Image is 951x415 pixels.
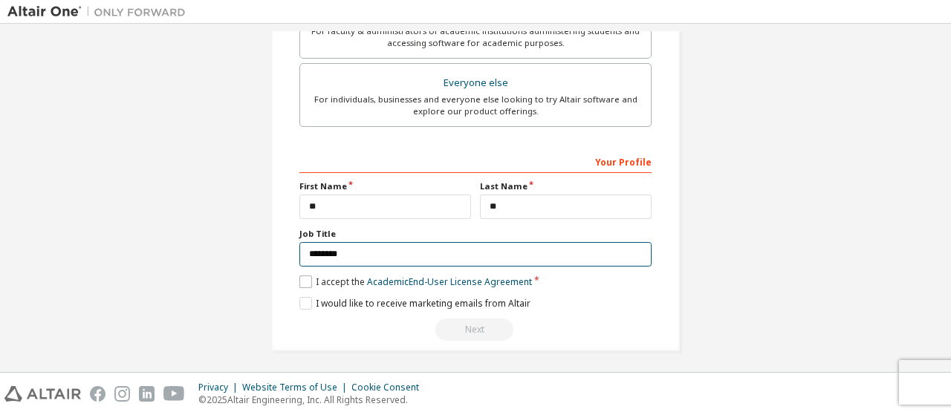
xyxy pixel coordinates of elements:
[299,275,532,288] label: I accept the
[114,386,130,402] img: instagram.svg
[351,382,428,393] div: Cookie Consent
[309,25,642,49] div: For faculty & administrators of academic institutions administering students and accessing softwa...
[299,318,652,341] div: Read and acccept EULA to continue
[90,386,106,402] img: facebook.svg
[299,228,652,240] label: Job Title
[198,393,428,406] p: © 2025 Altair Engineering, Inc. All Rights Reserved.
[7,4,193,19] img: Altair One
[299,149,652,173] div: Your Profile
[163,386,185,402] img: youtube.svg
[309,73,642,94] div: Everyone else
[299,297,530,310] label: I would like to receive marketing emails from Altair
[139,386,155,402] img: linkedin.svg
[480,180,652,192] label: Last Name
[4,386,81,402] img: altair_logo.svg
[309,94,642,117] div: For individuals, businesses and everyone else looking to try Altair software and explore our prod...
[299,180,471,192] label: First Name
[367,275,532,288] a: Academic End-User License Agreement
[242,382,351,393] div: Website Terms of Use
[198,382,242,393] div: Privacy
